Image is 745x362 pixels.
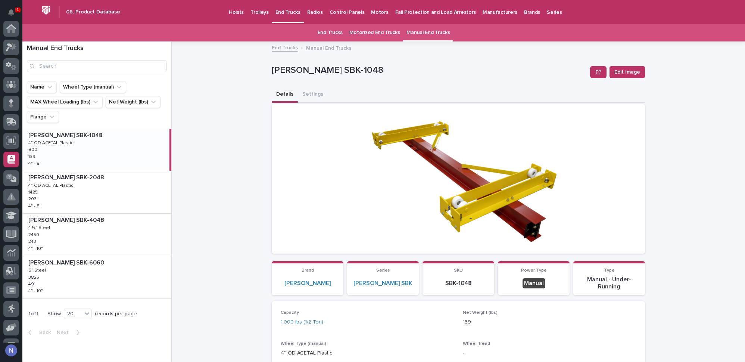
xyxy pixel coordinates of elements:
[28,231,41,238] p: 2450
[28,153,37,160] p: 139
[302,268,314,273] span: Brand
[281,341,326,346] span: Wheel Type (manual)
[28,173,106,181] p: [PERSON_NAME] SBK-2048
[28,202,43,209] p: 4" - 8"
[463,341,490,346] span: Wheel Tread
[454,268,463,273] span: SKU
[3,343,19,358] button: users-avatar
[463,349,636,357] p: -
[578,276,640,290] p: Manual - Under-Running
[28,280,37,287] p: 491
[284,280,331,287] a: [PERSON_NAME]
[272,87,298,103] button: Details
[28,266,47,273] p: 6” Steel
[28,182,75,188] p: 4” OD ACETAL Plastic
[28,195,38,202] p: 203
[27,44,167,53] h1: Manual End Trucks
[28,287,44,294] p: 4" - 10"
[281,349,454,357] p: 4” OD ACETAL Plastic
[521,268,547,273] span: Power Type
[47,311,61,317] p: Show
[22,329,54,336] button: Back
[22,214,171,256] a: [PERSON_NAME] SBK-4048[PERSON_NAME] SBK-4048 4 ¼” Steel4 ¼” Steel 24502450 243243 4" - 10"4" - 10"
[376,268,390,273] span: Series
[57,330,73,335] span: Next
[64,310,82,318] div: 20
[523,278,545,288] div: Manual
[66,9,120,15] h2: 08. Product Database
[353,280,412,287] a: [PERSON_NAME] SBK
[27,111,59,123] button: Flange
[28,273,41,280] p: 3825
[604,268,615,273] span: Type
[54,329,85,336] button: Next
[28,188,39,195] p: 1425
[28,224,52,230] p: 4 ¼” Steel
[35,330,51,335] span: Back
[463,318,636,326] p: 139
[60,81,126,93] button: Wheel Type (manual)
[39,3,53,17] img: Workspace Logo
[27,60,167,72] input: Search
[28,139,75,146] p: 4” OD ACETAL Plastic
[614,68,640,76] span: Edit Image
[281,310,299,315] span: Capacity
[28,130,104,139] p: [PERSON_NAME] SBK-1048
[427,280,490,287] p: SBK-1048
[349,24,400,41] a: Motorized End Trucks
[22,129,171,171] a: [PERSON_NAME] SBK-1048[PERSON_NAME] SBK-1048 4” OD ACETAL Plastic4” OD ACETAL Plastic 800800 1391...
[272,65,587,76] p: [PERSON_NAME] SBK-1048
[406,24,450,41] a: Manual End Trucks
[27,96,103,108] button: MAX Wheel Loading (lbs)
[298,87,328,103] button: Settings
[106,96,160,108] button: Net Weight (lbs)
[22,256,171,299] a: [PERSON_NAME] SBK-6060[PERSON_NAME] SBK-6060 6” Steel6” Steel 38253825 491491 4" - 10"4" - 10"
[28,160,43,166] p: 4" - 8"
[16,7,19,12] p: 1
[28,146,39,152] p: 800
[22,171,171,214] a: [PERSON_NAME] SBK-2048[PERSON_NAME] SBK-2048 4” OD ACETAL Plastic4” OD ACETAL Plastic 14251425 20...
[27,81,57,93] button: Name
[28,258,106,266] p: [PERSON_NAME] SBK-6060
[272,43,298,52] a: End Trucks
[28,215,106,224] p: [PERSON_NAME] SBK-4048
[28,245,44,251] p: 4" - 10"
[610,66,645,78] button: Edit Image
[9,9,19,21] div: Notifications1
[281,318,323,326] a: 1,000 lbs (1/2 Ton)
[3,4,19,20] button: Notifications
[463,310,498,315] span: Net Weight (lbs)
[28,238,38,244] p: 243
[95,311,137,317] p: records per page
[318,24,343,41] a: End Trucks
[306,43,351,52] p: Manual End Trucks
[22,305,44,323] p: 1 of 1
